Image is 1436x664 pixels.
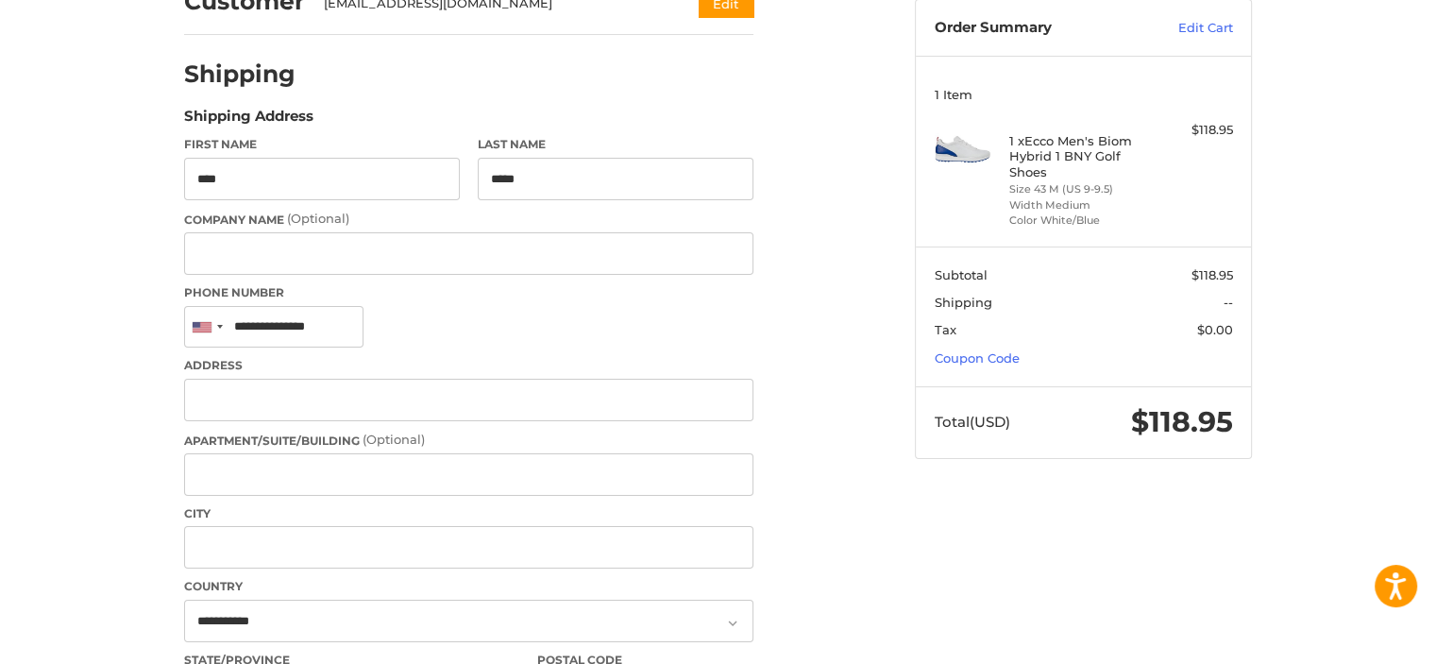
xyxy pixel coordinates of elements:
[1158,121,1233,140] div: $118.95
[1138,19,1233,38] a: Edit Cart
[184,284,753,301] label: Phone Number
[184,505,753,522] label: City
[1009,133,1154,179] h4: 1 x Ecco Men's Biom Hybrid 1 BNY Golf Shoes
[287,211,349,226] small: (Optional)
[185,307,228,348] div: United States: +1
[184,106,313,136] legend: Shipping Address
[935,413,1010,431] span: Total (USD)
[935,350,1020,366] a: Coupon Code
[1009,197,1154,213] li: Width Medium
[1009,213,1154,229] li: Color White/Blue
[1131,404,1233,439] span: $118.95
[184,60,296,89] h2: Shipping
[935,19,1138,38] h3: Order Summary
[935,322,956,337] span: Tax
[363,432,425,447] small: (Optional)
[478,136,753,153] label: Last Name
[184,431,753,450] label: Apartment/Suite/Building
[1224,295,1233,310] span: --
[184,578,753,595] label: Country
[935,295,992,310] span: Shipping
[1197,322,1233,337] span: $0.00
[184,136,460,153] label: First Name
[184,210,753,229] label: Company Name
[935,87,1233,102] h3: 1 Item
[1009,181,1154,197] li: Size 43 M (US 9-9.5)
[184,357,753,374] label: Address
[1191,267,1233,282] span: $118.95
[935,267,988,282] span: Subtotal
[1280,613,1436,664] iframe: Google Customer Reviews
